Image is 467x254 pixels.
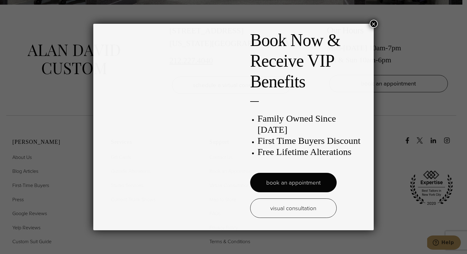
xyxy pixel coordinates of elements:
[258,135,368,146] h3: First Time Buyers Discount
[370,20,378,28] button: Close
[14,4,27,10] span: Help
[258,113,368,135] h3: Family Owned Since [DATE]
[258,146,368,157] h3: Free Lifetime Alterations
[250,173,337,192] a: book an appointment
[250,30,368,92] h2: Book Now & Receive VIP Benefits
[250,198,337,218] a: visual consultation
